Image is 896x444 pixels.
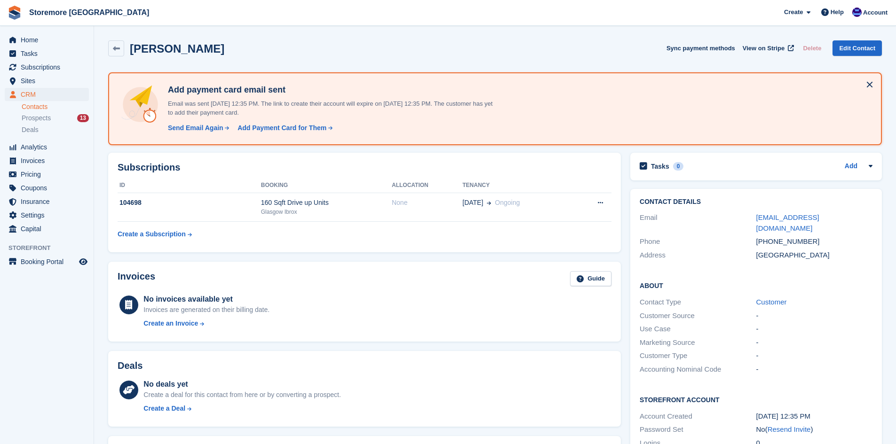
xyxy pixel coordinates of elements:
[21,209,77,222] span: Settings
[640,395,872,404] h2: Storefront Account
[143,319,198,328] div: Create an Invoice
[5,61,89,74] a: menu
[164,99,493,117] p: Email was sent [DATE] 12:35 PM. The link to create their account will expire on [DATE] 12:35 PM. ...
[143,404,341,413] a: Create a Deal
[118,162,611,173] h2: Subscriptions
[756,250,872,261] div: [GEOGRAPHIC_DATA]
[640,212,756,234] div: Email
[21,47,77,60] span: Tasks
[640,236,756,247] div: Phone
[640,351,756,361] div: Customer Type
[756,337,872,348] div: -
[570,271,611,287] a: Guide
[143,379,341,390] div: No deals yet
[756,213,819,232] a: [EMAIL_ADDRESS][DOMAIN_NAME]
[833,40,882,56] a: Edit Contact
[673,162,684,171] div: 0
[756,411,872,422] div: [DATE] 12:35 PM
[5,74,89,87] a: menu
[768,425,811,433] a: Resend Invite
[8,243,94,253] span: Storefront
[22,113,89,123] a: Prospects 13
[120,85,160,125] img: add-payment-card-4dbda4983b697a7845d177d07a5d71e8a16f1ec00487972de202a45f1e8132f5.svg
[5,140,89,154] a: menu
[852,8,862,17] img: Angela
[21,33,77,47] span: Home
[5,255,89,268] a: menu
[640,324,756,335] div: Use Case
[234,123,333,133] a: Add Payment Card for Them
[25,5,153,20] a: Storemore [GEOGRAPHIC_DATA]
[756,298,787,306] a: Customer
[21,61,77,74] span: Subscriptions
[651,162,669,171] h2: Tasks
[640,424,756,435] div: Password Set
[756,364,872,375] div: -
[765,425,813,433] span: ( )
[77,114,89,122] div: 13
[756,351,872,361] div: -
[756,236,872,247] div: [PHONE_NUMBER]
[22,125,89,135] a: Deals
[5,154,89,167] a: menu
[143,390,341,400] div: Create a deal for this contact from here or by converting a prospect.
[21,222,77,235] span: Capital
[5,181,89,195] a: menu
[392,178,462,193] th: Allocation
[845,161,857,172] a: Add
[462,198,483,208] span: [DATE]
[799,40,825,56] button: Delete
[5,47,89,60] a: menu
[22,114,51,123] span: Prospects
[118,226,192,243] a: Create a Subscription
[21,181,77,195] span: Coupons
[640,297,756,308] div: Contact Type
[640,311,756,321] div: Customer Source
[756,424,872,435] div: No
[756,311,872,321] div: -
[640,198,872,206] h2: Contact Details
[21,74,77,87] span: Sites
[143,404,185,413] div: Create a Deal
[261,208,392,216] div: Glasgow Ibrox
[640,364,756,375] div: Accounting Nominal Code
[5,33,89,47] a: menu
[130,42,224,55] h2: [PERSON_NAME]
[164,85,493,95] h4: Add payment card email sent
[5,209,89,222] a: menu
[118,229,186,239] div: Create a Subscription
[21,195,77,208] span: Insurance
[21,140,77,154] span: Analytics
[22,125,39,134] span: Deals
[784,8,803,17] span: Create
[863,8,888,17] span: Account
[5,88,89,101] a: menu
[495,199,520,206] span: Ongoing
[21,88,77,101] span: CRM
[5,168,89,181] a: menu
[261,178,392,193] th: Booking
[22,102,89,111] a: Contacts
[462,178,573,193] th: Tenancy
[5,222,89,235] a: menu
[640,411,756,422] div: Account Created
[118,178,261,193] th: ID
[143,319,270,328] a: Create an Invoice
[392,198,462,208] div: None
[640,250,756,261] div: Address
[666,40,735,56] button: Sync payment methods
[118,198,261,208] div: 104698
[143,305,270,315] div: Invoices are generated on their billing date.
[21,255,77,268] span: Booking Portal
[118,271,155,287] h2: Invoices
[831,8,844,17] span: Help
[238,123,326,133] div: Add Payment Card for Them
[143,294,270,305] div: No invoices available yet
[21,154,77,167] span: Invoices
[78,256,89,267] a: Preview store
[168,123,223,133] div: Send Email Again
[743,44,785,53] span: View on Stripe
[21,168,77,181] span: Pricing
[8,6,22,20] img: stora-icon-8386f47178a22dfd0bd8f6a31ec36ba5ce8667c1dd55bd0f319d3a0aa187defe.svg
[640,337,756,348] div: Marketing Source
